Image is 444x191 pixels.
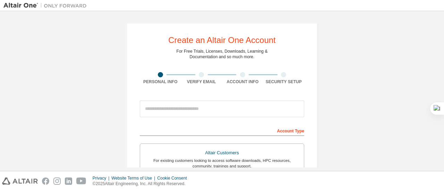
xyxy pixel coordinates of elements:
div: Cookie Consent [157,175,191,181]
img: Altair One [3,2,90,9]
div: Privacy [93,175,111,181]
img: linkedin.svg [65,177,72,185]
div: Create an Altair One Account [168,36,276,44]
div: Personal Info [140,79,181,85]
div: Account Info [222,79,263,85]
img: altair_logo.svg [2,177,38,185]
img: youtube.svg [76,177,86,185]
div: Altair Customers [144,148,300,158]
div: Security Setup [263,79,305,85]
div: Verify Email [181,79,222,85]
img: facebook.svg [42,177,49,185]
div: For existing customers looking to access software downloads, HPC resources, community, trainings ... [144,158,300,169]
div: For Free Trials, Licenses, Downloads, Learning & Documentation and so much more. [177,49,268,60]
div: Website Terms of Use [111,175,157,181]
p: © 2025 Altair Engineering, Inc. All Rights Reserved. [93,181,191,187]
div: Account Type [140,125,304,136]
img: instagram.svg [53,177,61,185]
